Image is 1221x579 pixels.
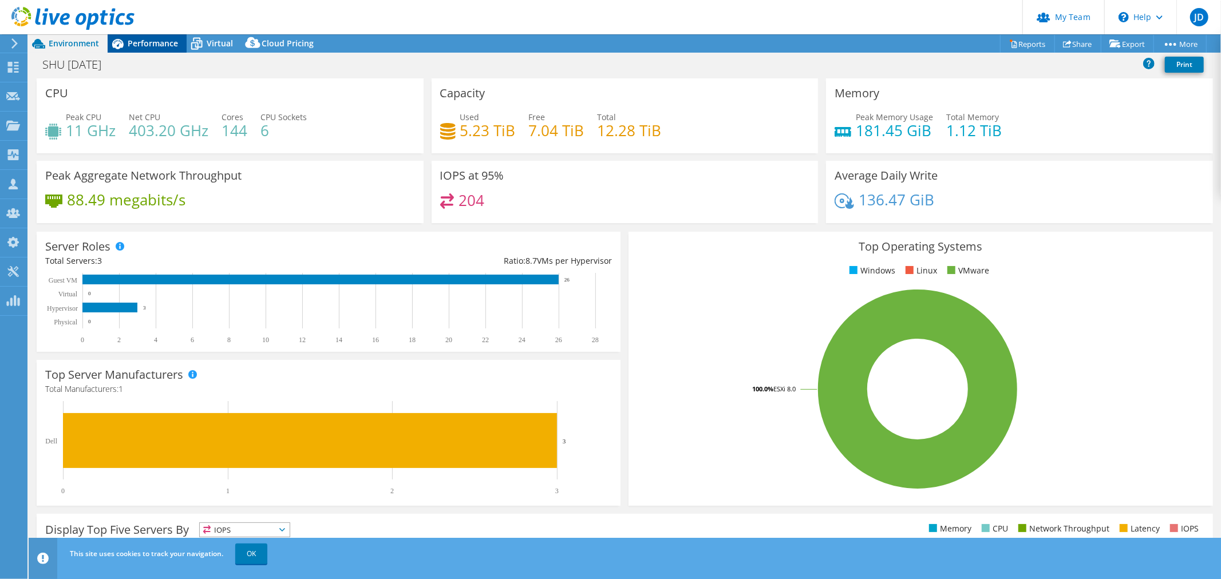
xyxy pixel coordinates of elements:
[45,87,68,100] h3: CPU
[482,336,489,344] text: 22
[946,112,999,122] span: Total Memory
[227,336,231,344] text: 8
[88,291,91,296] text: 0
[979,522,1008,535] li: CPU
[45,368,183,381] h3: Top Server Manufacturers
[445,336,452,344] text: 20
[1190,8,1208,26] span: JD
[54,318,77,326] text: Physical
[66,112,101,122] span: Peak CPU
[154,336,157,344] text: 4
[637,240,1204,253] h3: Top Operating Systems
[226,487,230,495] text: 1
[529,124,584,137] h4: 7.04 TiB
[564,277,570,283] text: 26
[835,87,879,100] h3: Memory
[70,549,223,558] span: This site uses cookies to track your navigation.
[222,124,247,137] h4: 144
[1167,522,1199,535] li: IOPS
[262,336,269,344] text: 10
[835,169,938,182] h3: Average Daily Write
[459,194,484,207] h4: 204
[460,112,480,122] span: Used
[49,276,77,284] text: Guest VM
[440,87,485,100] h3: Capacity
[555,487,559,495] text: 3
[61,487,65,495] text: 0
[856,112,933,122] span: Peak Memory Usage
[1000,35,1055,53] a: Reports
[390,487,394,495] text: 2
[1054,35,1101,53] a: Share
[81,336,84,344] text: 0
[200,523,290,537] span: IOPS
[903,264,937,277] li: Linux
[555,336,562,344] text: 26
[222,112,243,122] span: Cores
[1153,35,1207,53] a: More
[598,124,662,137] h4: 12.28 TiB
[262,38,314,49] span: Cloud Pricing
[592,336,599,344] text: 28
[946,124,1002,137] h4: 1.12 TiB
[129,112,160,122] span: Net CPU
[117,336,121,344] text: 2
[1119,12,1129,22] svg: \n
[260,112,307,122] span: CPU Sockets
[143,305,146,311] text: 3
[97,255,102,266] span: 3
[519,336,525,344] text: 24
[335,336,342,344] text: 14
[926,522,971,535] li: Memory
[45,169,242,182] h3: Peak Aggregate Network Throughput
[440,169,504,182] h3: IOPS at 95%
[299,336,306,344] text: 12
[66,124,116,137] h4: 11 GHz
[372,336,379,344] text: 16
[598,112,617,122] span: Total
[945,264,989,277] li: VMware
[525,255,537,266] span: 8.7
[45,437,57,445] text: Dell
[859,193,934,206] h4: 136.47 GiB
[856,124,933,137] h4: 181.45 GiB
[191,336,194,344] text: 6
[45,240,110,253] h3: Server Roles
[1015,522,1109,535] li: Network Throughput
[529,112,546,122] span: Free
[37,58,119,71] h1: SHU [DATE]
[45,383,612,395] h4: Total Manufacturers:
[409,336,416,344] text: 18
[47,304,78,312] text: Hypervisor
[460,124,516,137] h4: 5.23 TiB
[118,383,123,394] span: 1
[58,290,78,298] text: Virtual
[773,384,796,393] tspan: ESXi 8.0
[235,544,267,564] a: OK
[329,255,612,267] div: Ratio: VMs per Hypervisor
[1101,35,1154,53] a: Export
[88,319,91,324] text: 0
[207,38,233,49] span: Virtual
[563,438,566,445] text: 3
[128,38,178,49] span: Performance
[1117,522,1160,535] li: Latency
[129,124,208,137] h4: 403.20 GHz
[67,193,185,206] h4: 88.49 megabits/s
[260,124,307,137] h4: 6
[752,384,773,393] tspan: 100.0%
[49,38,99,49] span: Environment
[1165,57,1204,73] a: Print
[45,255,329,267] div: Total Servers:
[847,264,895,277] li: Windows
